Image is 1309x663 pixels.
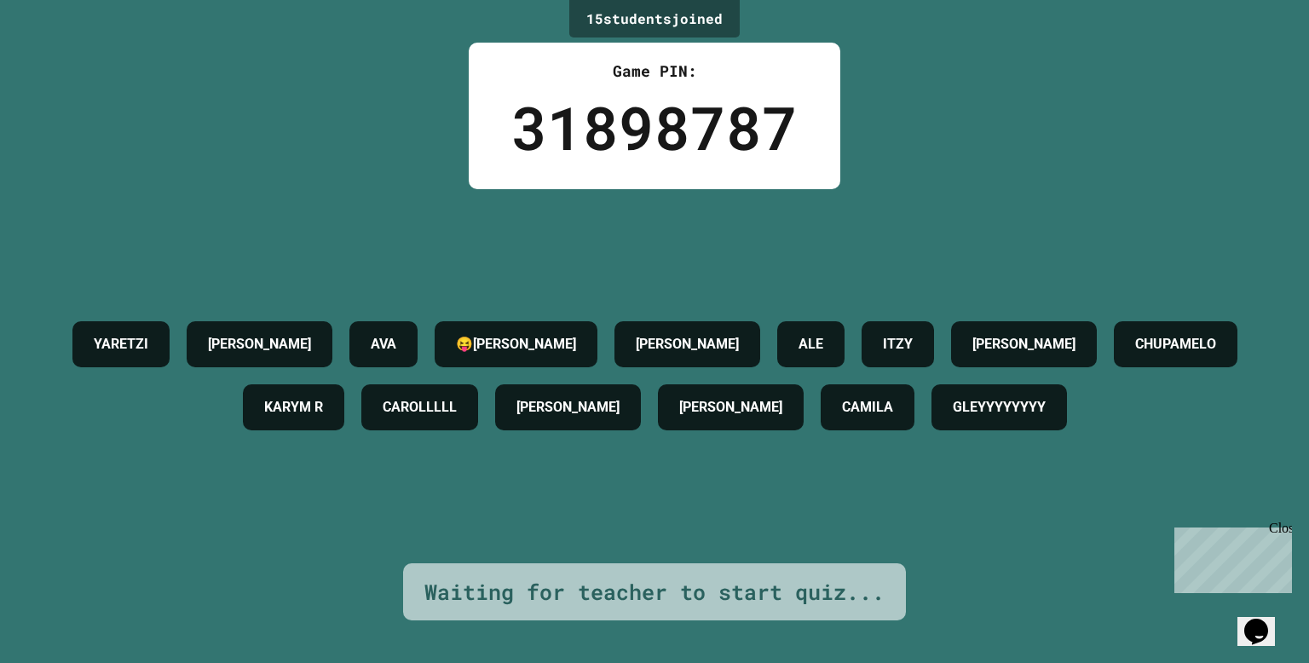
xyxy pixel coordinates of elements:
[799,334,823,355] h4: ALE
[7,7,118,108] div: Chat with us now!Close
[383,397,457,418] h4: CAROLLLLL
[636,334,739,355] h4: [PERSON_NAME]
[953,397,1046,418] h4: GLEYYYYYYYY
[511,83,798,172] div: 31898787
[516,397,620,418] h4: [PERSON_NAME]
[371,334,396,355] h4: AVA
[1135,334,1216,355] h4: CHUPAMELO
[1237,595,1292,646] iframe: chat widget
[94,334,148,355] h4: YARETZI
[842,397,893,418] h4: CAMILA
[264,397,323,418] h4: KARYM R
[511,60,798,83] div: Game PIN:
[456,334,576,355] h4: 😝[PERSON_NAME]
[972,334,1075,355] h4: [PERSON_NAME]
[679,397,782,418] h4: [PERSON_NAME]
[883,334,913,355] h4: ITZY
[424,576,885,608] div: Waiting for teacher to start quiz...
[208,334,311,355] h4: [PERSON_NAME]
[1168,521,1292,593] iframe: chat widget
